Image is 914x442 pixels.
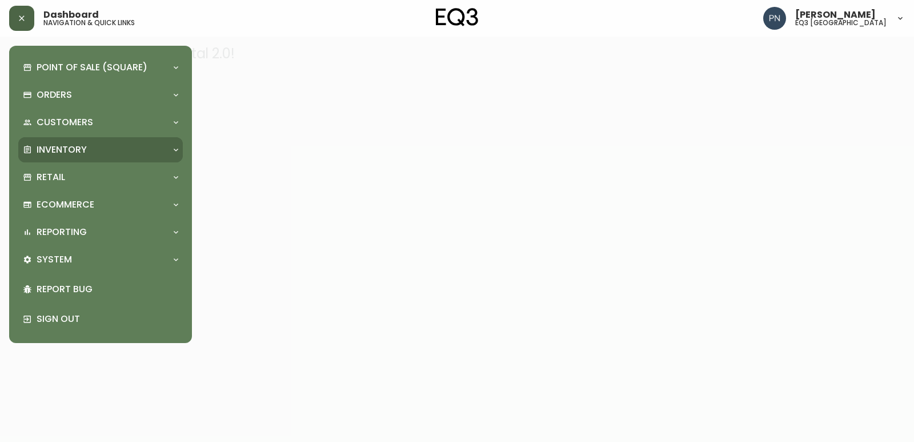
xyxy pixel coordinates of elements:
div: Point of Sale (Square) [18,55,183,80]
div: Customers [18,110,183,135]
p: Retail [37,171,65,184]
img: 496f1288aca128e282dab2021d4f4334 [763,7,786,30]
div: Reporting [18,220,183,245]
p: System [37,253,72,266]
h5: navigation & quick links [43,19,135,26]
div: Retail [18,165,183,190]
div: Inventory [18,137,183,162]
p: Report Bug [37,283,178,296]
div: Orders [18,82,183,107]
p: Orders [37,89,72,101]
span: Dashboard [43,10,99,19]
p: Reporting [37,226,87,238]
p: Point of Sale (Square) [37,61,147,74]
span: [PERSON_NAME] [795,10,876,19]
img: logo [436,8,478,26]
div: Ecommerce [18,192,183,217]
p: Inventory [37,144,87,156]
p: Customers [37,116,93,129]
p: Ecommerce [37,198,94,211]
div: Sign Out [18,304,183,334]
h5: eq3 [GEOGRAPHIC_DATA] [795,19,887,26]
div: System [18,247,183,272]
div: Report Bug [18,274,183,304]
p: Sign Out [37,313,178,325]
